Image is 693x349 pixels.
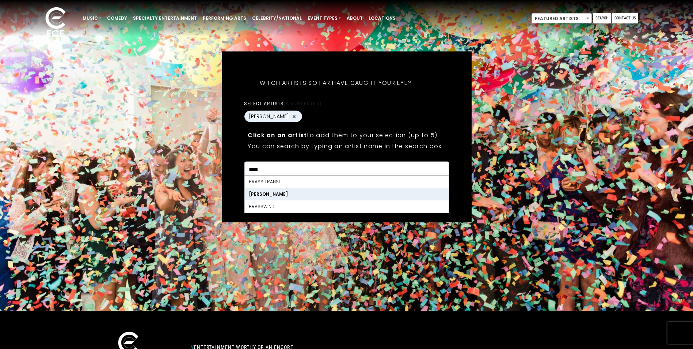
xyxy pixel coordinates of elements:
a: Search [593,13,611,23]
a: About [344,12,366,25]
span: [PERSON_NAME] [249,113,289,120]
a: Locations [366,12,399,25]
strong: Click on an artist [248,131,307,139]
img: ece_new_logo_whitev2-1.png [37,5,74,41]
h5: Which artists so far have caught your eye? [244,70,427,96]
a: Comedy [104,12,130,25]
li: Brasswind [244,200,448,213]
a: Event Types [305,12,344,25]
span: Featured Artists [532,14,591,24]
span: Featured Artists [532,13,592,23]
a: Music [80,12,104,25]
a: Specialty Entertainment [130,12,200,25]
p: You can search by typing an artist name in the search box. [248,142,445,151]
p: to add them to your selection (up to 5). [248,131,445,140]
li: [PERSON_NAME] [244,188,448,200]
button: Remove Brassfield [291,113,297,120]
a: Celebrity/National [249,12,305,25]
span: (1/5 selected) [283,101,321,106]
textarea: Search [249,166,444,173]
a: Performing Arts [200,12,249,25]
label: Select artists [244,100,321,107]
li: Brass Transit [244,176,448,188]
a: Contact Us [612,13,638,23]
